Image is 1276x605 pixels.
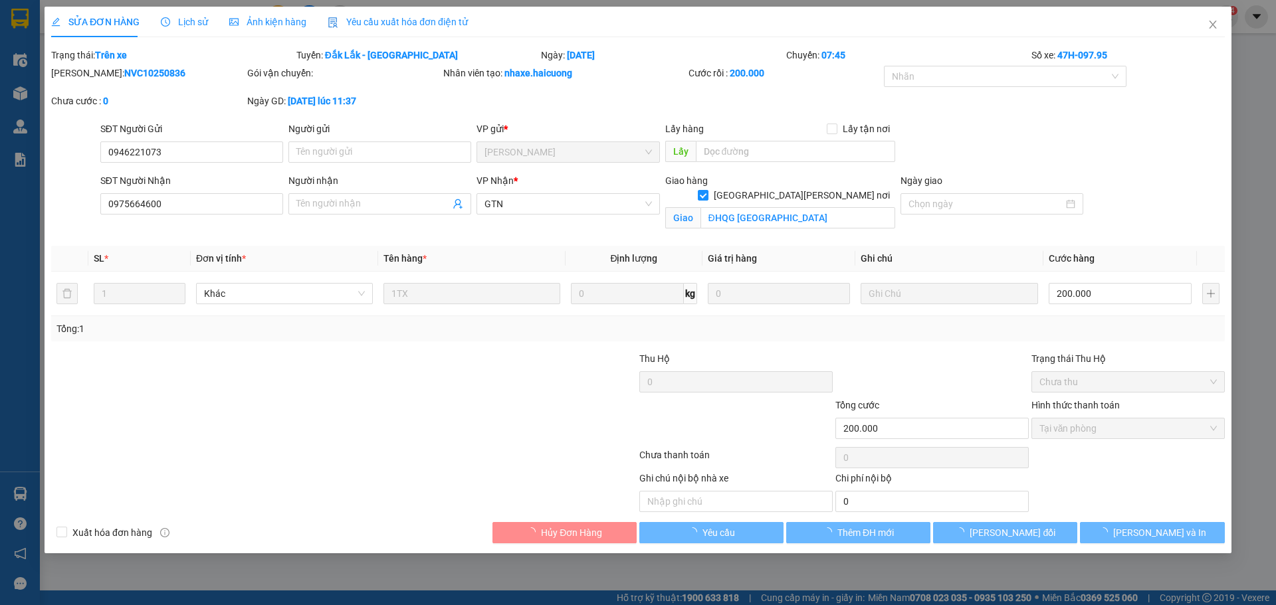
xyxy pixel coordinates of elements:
[229,17,239,27] span: picture
[1039,418,1217,438] span: Tại văn phòng
[956,527,970,537] span: loading
[821,50,845,60] b: 07:45
[933,522,1077,543] button: [PERSON_NAME] đổi
[247,66,441,80] div: Gói vận chuyển:
[702,525,735,540] span: Yêu cầu
[786,522,930,543] button: Thêm ĐH mới
[639,522,784,543] button: Yêu cầu
[325,50,458,60] b: Đắk Lắk - [GEOGRAPHIC_DATA]
[56,321,492,336] div: Tổng: 1
[970,525,1056,540] span: [PERSON_NAME] đổi
[1208,19,1218,30] span: close
[504,68,572,78] b: nhaxe.haicuong
[639,491,833,512] input: Nhập ghi chú
[477,175,514,186] span: VP Nhận
[541,525,602,540] span: Hủy Đơn Hàng
[785,48,1030,62] div: Chuyến:
[689,66,882,80] div: Cước rồi :
[837,525,894,540] span: Thêm ĐH mới
[708,253,757,264] span: Giá trị hàng
[568,50,595,60] b: [DATE]
[901,175,942,186] label: Ngày giao
[665,124,704,134] span: Lấy hàng
[485,194,652,214] span: GTN
[665,141,696,162] span: Lấy
[540,48,786,62] div: Ngày:
[328,17,468,27] span: Yêu cầu xuất hóa đơn điện tử
[328,17,338,28] img: icon
[861,283,1038,304] input: Ghi Chú
[288,173,471,188] div: Người nhận
[835,400,879,410] span: Tổng cước
[1031,351,1225,366] div: Trạng thái Thu Hộ
[50,48,295,62] div: Trạng thái:
[204,284,365,303] span: Khác
[196,253,246,264] span: Đơn vị tính
[229,17,306,27] span: Ảnh kiện hàng
[288,96,356,106] b: [DATE] lúc 11:37
[161,17,170,27] span: clock-circle
[492,522,637,543] button: Hủy Đơn Hàng
[67,525,158,540] span: Xuất hóa đơn hàng
[100,173,283,188] div: SĐT Người Nhận
[51,66,245,80] div: [PERSON_NAME]:
[665,175,708,186] span: Giao hàng
[94,253,104,264] span: SL
[443,66,686,80] div: Nhân viên tạo:
[247,94,441,108] div: Ngày GD:
[1113,525,1206,540] span: [PERSON_NAME] và In
[1031,400,1120,410] label: Hình thức thanh toán
[684,283,697,304] span: kg
[383,283,560,304] input: VD: Bàn, Ghế
[639,471,833,491] div: Ghi chú nội bộ nhà xe
[835,471,1029,491] div: Chi phí nội bộ
[638,448,834,471] div: Chưa thanh toán
[823,527,837,537] span: loading
[1099,527,1113,537] span: loading
[837,122,895,136] span: Lấy tận nơi
[700,207,895,228] input: Giao tận nơi
[51,17,140,27] span: SỬA ĐƠN HÀNG
[708,283,851,304] input: 0
[383,253,427,264] span: Tên hàng
[688,527,702,537] span: loading
[295,48,540,62] div: Tuyến:
[1039,372,1217,392] span: Chưa thu
[639,353,670,364] span: Thu Hộ
[100,122,283,136] div: SĐT Người Gửi
[526,527,541,537] span: loading
[453,199,464,209] span: user-add
[161,17,208,27] span: Lịch sử
[51,17,60,27] span: edit
[730,68,764,78] b: 200.000
[1194,7,1231,44] button: Close
[477,122,660,136] div: VP gửi
[103,96,108,106] b: 0
[708,188,895,203] span: [GEOGRAPHIC_DATA][PERSON_NAME] nơi
[288,122,471,136] div: Người gửi
[1202,283,1220,304] button: plus
[1057,50,1107,60] b: 47H-097.95
[160,528,169,537] span: info-circle
[95,50,127,60] b: Trên xe
[1081,522,1225,543] button: [PERSON_NAME] và In
[665,207,700,228] span: Giao
[856,246,1043,272] th: Ghi chú
[56,283,78,304] button: delete
[51,94,245,108] div: Chưa cước :
[696,141,895,162] input: Dọc đường
[1049,253,1095,264] span: Cước hàng
[124,68,185,78] b: NVC10250836
[1030,48,1226,62] div: Số xe:
[908,197,1063,211] input: Ngày giao
[485,142,652,162] span: VP Nguyễn Văn Cừ
[611,253,658,264] span: Định lượng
